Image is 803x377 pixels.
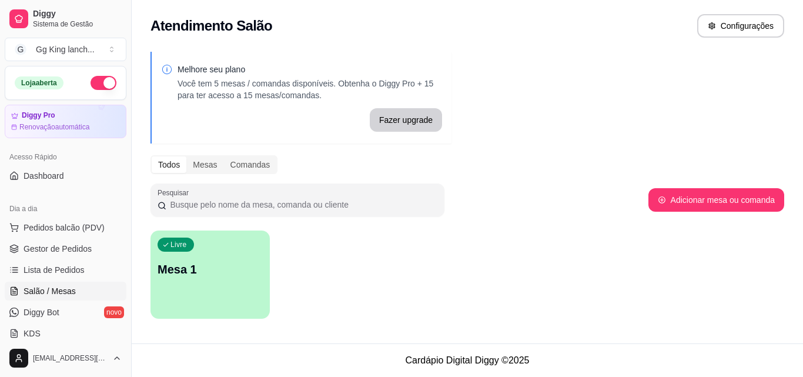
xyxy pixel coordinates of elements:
[24,222,105,233] span: Pedidos balcão (PDV)
[19,122,89,132] article: Renovação automática
[152,156,186,173] div: Todos
[24,243,92,255] span: Gestor de Pedidos
[24,264,85,276] span: Lista de Pedidos
[648,188,784,212] button: Adicionar mesa ou comanda
[24,306,59,318] span: Diggy Bot
[5,38,126,61] button: Select a team
[5,282,126,301] a: Salão / Mesas
[5,166,126,185] a: Dashboard
[5,261,126,279] a: Lista de Pedidos
[91,76,116,90] button: Alterar Status
[178,78,442,101] p: Você tem 5 mesas / comandas disponíveis. Obtenha o Diggy Pro + 15 para ter acesso a 15 mesas/coma...
[33,353,108,363] span: [EMAIL_ADDRESS][DOMAIN_NAME]
[150,231,270,319] button: LivreMesa 1
[15,44,26,55] span: G
[697,14,784,38] button: Configurações
[33,19,122,29] span: Sistema de Gestão
[5,199,126,218] div: Dia a dia
[132,343,803,377] footer: Cardápio Digital Diggy © 2025
[186,156,223,173] div: Mesas
[5,218,126,237] button: Pedidos balcão (PDV)
[5,5,126,33] a: DiggySistema de Gestão
[24,170,64,182] span: Dashboard
[5,105,126,138] a: Diggy ProRenovaçãoautomática
[5,324,126,343] a: KDS
[5,239,126,258] a: Gestor de Pedidos
[178,64,442,75] p: Melhore seu plano
[150,16,272,35] h2: Atendimento Salão
[24,285,76,297] span: Salão / Mesas
[166,199,437,211] input: Pesquisar
[224,156,277,173] div: Comandas
[158,188,193,198] label: Pesquisar
[5,148,126,166] div: Acesso Rápido
[36,44,95,55] div: Gg King lanch ...
[370,108,442,132] button: Fazer upgrade
[5,344,126,372] button: [EMAIL_ADDRESS][DOMAIN_NAME]
[15,76,63,89] div: Loja aberta
[22,111,55,120] article: Diggy Pro
[33,9,122,19] span: Diggy
[158,261,263,278] p: Mesa 1
[5,303,126,322] a: Diggy Botnovo
[24,328,41,339] span: KDS
[170,240,187,249] p: Livre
